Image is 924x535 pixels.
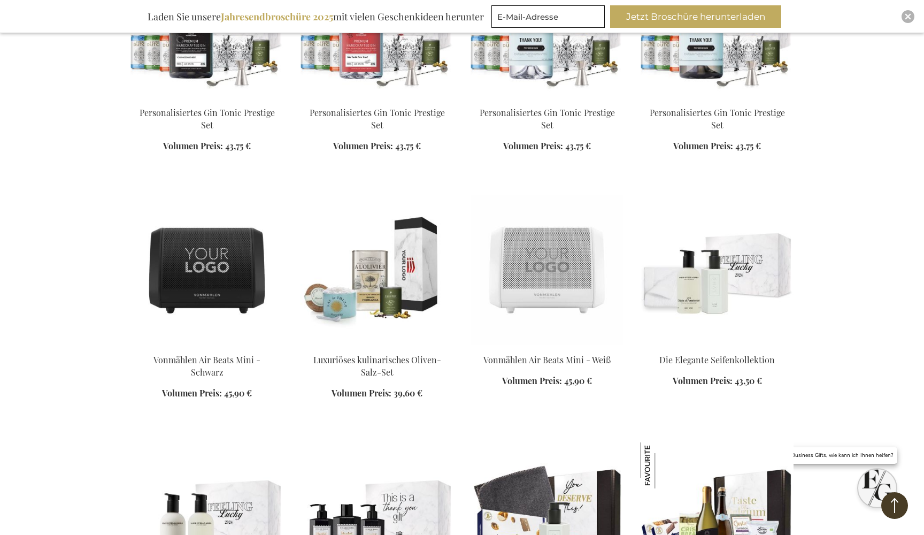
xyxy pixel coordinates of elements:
[565,140,591,151] span: 43,75 €
[225,140,251,151] span: 43,75 €
[143,5,489,28] div: Laden Sie unsere mit vielen Geschenkideen herunter
[301,341,453,351] a: Luxury Olive & Salt Culinary Set
[491,5,605,28] input: E-Mail-Adresse
[610,5,781,28] button: Jetzt Broschüre herunterladen
[130,94,283,104] a: Personalised Gin Tonic Prestige Set
[471,341,623,351] a: Vonmahlen Air Beats Mini
[641,442,687,488] img: Geschenkset Geschmack von Belgien
[673,375,733,386] span: Volumen Preis:
[673,375,762,387] a: Volumen Preis: 43,50 €
[394,387,422,399] span: 39,60 €
[564,375,592,386] span: 45,90 €
[483,354,611,365] a: Vonmählen Air Beats Mini - Weiß
[491,5,608,31] form: marketing offers and promotions
[503,140,591,152] a: Volumen Preis: 43,75 €
[471,94,623,104] a: Personalised Gin Tonic Prestige Set
[332,387,422,400] a: Volumen Preis: 39,60 €
[332,387,391,399] span: Volumen Preis:
[224,387,252,399] span: 45,90 €
[301,195,453,345] img: Luxury Olive & Salt Culinary Set
[163,140,223,151] span: Volumen Preis:
[905,13,911,20] img: Close
[659,354,775,365] a: Die Elegante Seifenkollektion
[502,375,562,386] span: Volumen Preis:
[153,354,260,378] a: Vonmählen Air Beats Mini - Schwarz
[162,387,222,399] span: Volumen Preis:
[130,195,283,345] img: Vonmahlen Air Beats Mini
[503,140,563,151] span: Volumen Preis:
[641,94,794,104] a: Personalised Gin Tonic Prestige Set Personalisiertes Gin Tonic Prestige Set
[735,375,762,386] span: 43,50 €
[673,140,733,151] span: Volumen Preis:
[221,10,333,23] b: Jahresendbroschüre 2025
[641,341,794,351] a: Die Elegante Seifenkollektion
[480,107,615,131] a: Personalisiertes Gin Tonic Prestige Set
[163,140,251,152] a: Volumen Preis: 43,75 €
[471,195,623,345] img: Vonmahlen Air Beats Mini
[902,10,914,23] div: Close
[641,195,794,345] img: Die Elegante Seifenkollektion
[130,341,283,351] a: Vonmahlen Air Beats Mini
[650,107,785,131] a: Personalisiertes Gin Tonic Prestige Set
[313,354,441,378] a: Luxuriöses kulinarisches Oliven-Salz-Set
[735,140,761,151] span: 43,75 €
[673,140,761,152] a: Volumen Preis: 43,75 €
[140,107,275,131] a: Personalisiertes Gin Tonic Prestige Set
[162,387,252,400] a: Volumen Preis: 45,90 €
[502,375,592,387] a: Volumen Preis: 45,90 €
